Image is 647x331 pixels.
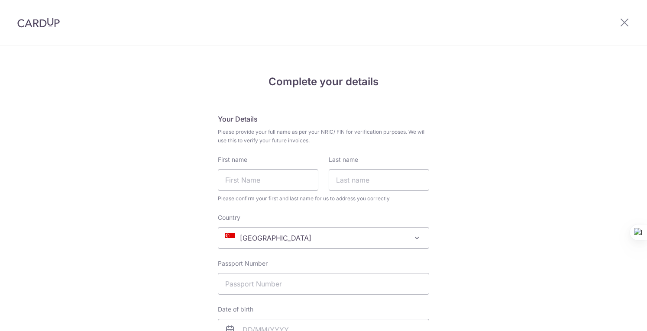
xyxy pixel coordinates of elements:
span: Please provide your full name as per your NRIC/ FIN for verification purposes. We will use this t... [218,128,429,145]
span: Please confirm your first and last name for us to address you correctly [218,194,429,203]
span: Singapore [218,227,429,249]
span: Singapore [218,228,429,248]
h5: Your Details [218,114,429,124]
img: CardUp [17,17,60,28]
label: Passport Number [218,259,268,268]
input: Passport Number [218,273,429,295]
input: First Name [218,169,318,191]
label: First name [218,155,247,164]
label: Date of birth [218,305,253,314]
h4: Complete your details [218,74,429,90]
span: translation missing: en.user_details.form.label.country [218,214,240,221]
input: Last name [329,169,429,191]
label: Last name [329,155,358,164]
